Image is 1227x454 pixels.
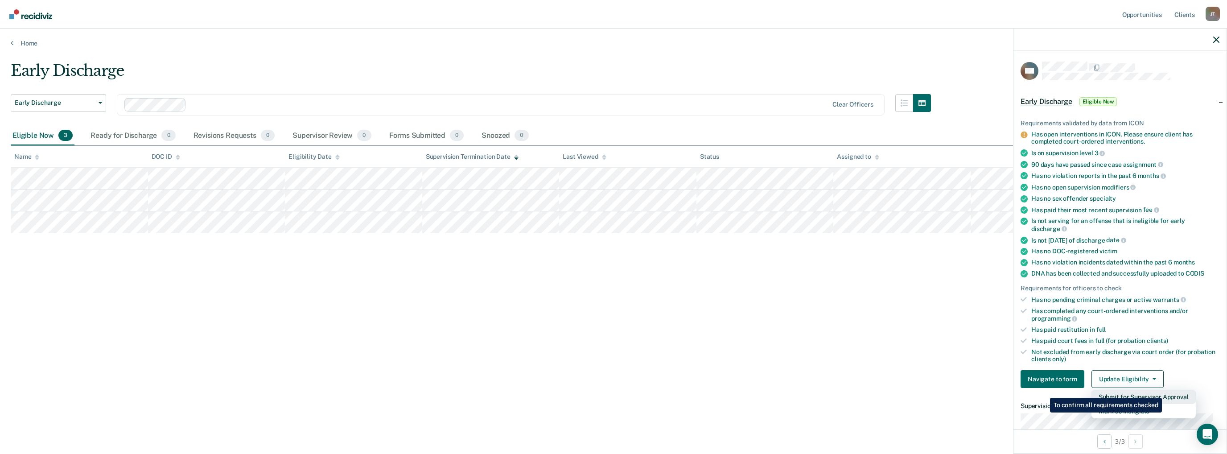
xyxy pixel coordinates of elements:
button: Previous Opportunity [1097,434,1112,449]
button: Mark as Ineligible [1091,404,1196,418]
div: Has open interventions in ICON. Please ensure client has completed court-ordered interventions. [1031,131,1219,146]
div: Clear officers [832,101,873,108]
div: Last Viewed [563,153,606,161]
div: DOC ID [152,153,180,161]
span: months [1138,172,1166,179]
div: Not excluded from early discharge via court order (for probation clients [1031,348,1219,363]
img: Recidiviz [9,9,52,19]
div: Name [14,153,39,161]
dt: Supervision [1021,402,1219,410]
div: Early Discharge [11,62,931,87]
div: Has no open supervision [1031,183,1219,191]
span: Early Discharge [15,99,95,107]
span: 0 [161,130,175,141]
div: 3 / 3 [1013,429,1227,453]
div: Has no pending criminal charges or active [1031,296,1219,304]
span: modifiers [1102,184,1136,191]
div: DNA has been collected and successfully uploaded to [1031,270,1219,277]
div: Has no sex offender [1031,195,1219,202]
span: 0 [450,130,464,141]
div: Eligibility Date [288,153,340,161]
div: 90 days have passed since case [1031,161,1219,169]
span: Early Discharge [1021,97,1072,106]
div: Requirements validated by data from ICON [1021,120,1219,127]
span: months [1173,259,1195,266]
span: 0 [261,130,275,141]
div: Early DischargeEligible Now [1013,87,1227,116]
div: Has completed any court-ordered interventions and/or [1031,307,1219,322]
div: Supervisor Review [291,126,373,146]
div: Has paid their most recent supervision [1031,206,1219,214]
div: Is not serving for an offense that is ineligible for early [1031,217,1219,232]
span: clients) [1147,337,1168,344]
button: Profile dropdown button [1206,7,1220,21]
div: Eligible Now [11,126,74,146]
span: date [1106,236,1126,244]
div: Has paid court fees in full (for probation [1031,337,1219,345]
span: warrants [1153,296,1186,303]
div: Is on supervision level [1031,149,1219,157]
span: specialty [1090,195,1116,202]
span: programming [1031,315,1077,322]
span: 0 [515,130,528,141]
span: 0 [357,130,371,141]
div: Revisions Requests [192,126,276,146]
span: Eligible Now [1079,97,1117,106]
div: Status [700,153,719,161]
a: Navigate to form link [1021,370,1088,388]
button: Submit for Supervisor Approval [1091,390,1196,404]
span: discharge [1031,225,1067,232]
div: Is not [DATE] of discharge [1031,236,1219,244]
div: Supervision Termination Date [426,153,519,161]
span: victim [1099,248,1117,255]
div: Has no DOC-registered [1031,248,1219,255]
div: J T [1206,7,1220,21]
button: Update Eligibility [1091,370,1164,388]
div: Ready for Discharge [89,126,177,146]
span: only) [1052,355,1066,363]
div: Forms Submitted [387,126,466,146]
div: Has paid restitution in [1031,326,1219,334]
span: 3 [58,130,73,141]
div: Has no violation incidents dated within the past 6 [1031,259,1219,266]
span: CODIS [1186,270,1204,277]
div: Snoozed [480,126,530,146]
a: Home [11,39,1216,47]
div: Has no violation reports in the past 6 [1031,172,1219,180]
span: fee [1143,206,1159,213]
button: Navigate to form [1021,370,1084,388]
span: full [1096,326,1106,333]
div: Requirements for officers to check [1021,285,1219,292]
span: 3 [1095,149,1105,157]
div: Open Intercom Messenger [1197,424,1218,445]
span: assignment [1123,161,1163,168]
button: Next Opportunity [1128,434,1143,449]
div: Assigned to [837,153,879,161]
